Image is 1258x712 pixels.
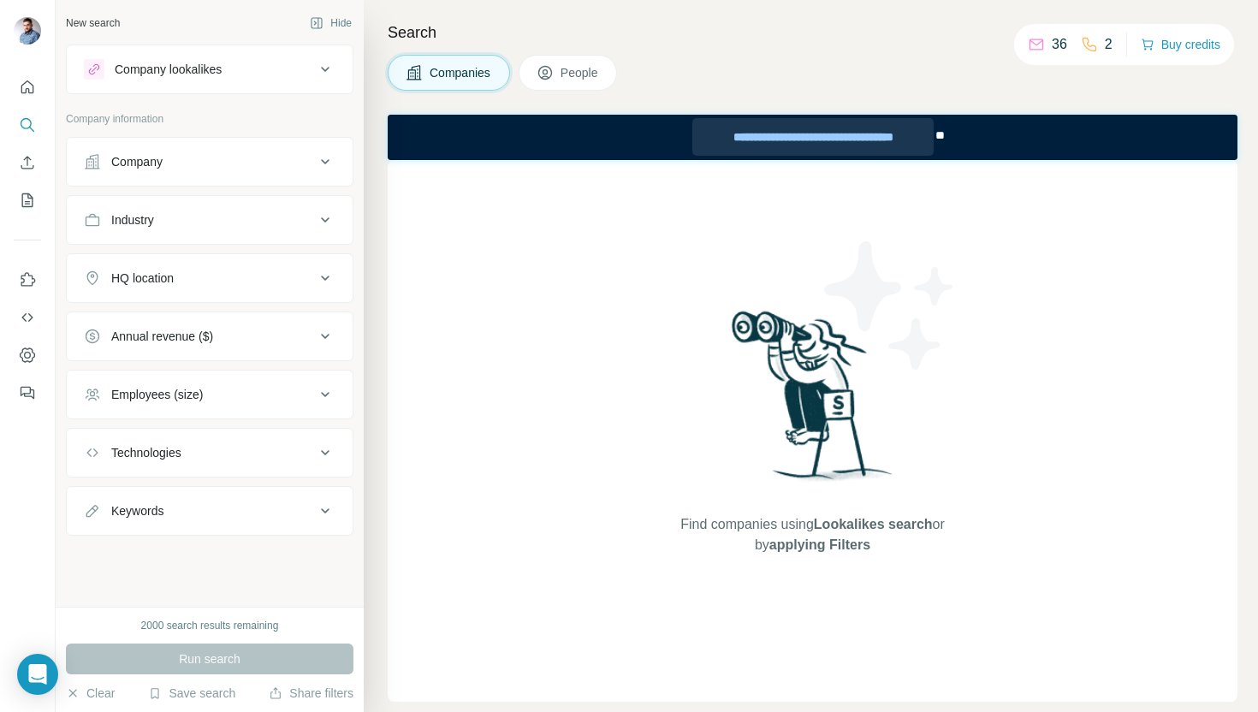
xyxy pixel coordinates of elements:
div: HQ location [111,270,174,287]
button: Employees (size) [67,374,353,415]
button: Keywords [67,490,353,531]
img: Surfe Illustration - Stars [813,228,967,383]
div: Employees (size) [111,386,203,403]
div: Keywords [111,502,163,519]
span: applying Filters [769,537,870,552]
button: Save search [148,685,235,702]
button: Search [14,110,41,140]
button: Share filters [269,685,353,702]
button: Use Surfe API [14,302,41,333]
span: Lookalikes search [814,517,933,531]
button: Quick start [14,72,41,103]
button: My lists [14,185,41,216]
div: Industry [111,211,154,228]
button: Use Surfe on LinkedIn [14,264,41,295]
p: Company information [66,111,353,127]
span: Find companies using or by [675,514,949,555]
div: Company lookalikes [115,61,222,78]
div: 2000 search results remaining [141,618,279,633]
span: Companies [430,64,492,81]
div: Annual revenue ($) [111,328,213,345]
button: Company lookalikes [67,49,353,90]
div: New search [66,15,120,31]
button: Enrich CSV [14,147,41,178]
button: Hide [298,10,364,36]
iframe: Banner [388,115,1237,160]
div: Technologies [111,444,181,461]
div: Company [111,153,163,170]
div: Open Intercom Messenger [17,654,58,695]
button: HQ location [67,258,353,299]
button: Dashboard [14,340,41,371]
img: Avatar [14,17,41,44]
button: Industry [67,199,353,240]
button: Company [67,141,353,182]
button: Clear [66,685,115,702]
h4: Search [388,21,1237,44]
p: 2 [1105,34,1113,55]
p: 36 [1052,34,1067,55]
button: Annual revenue ($) [67,316,353,357]
button: Technologies [67,432,353,473]
span: People [561,64,600,81]
img: Surfe Illustration - Woman searching with binoculars [724,306,902,497]
button: Buy credits [1141,33,1220,56]
button: Feedback [14,377,41,408]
